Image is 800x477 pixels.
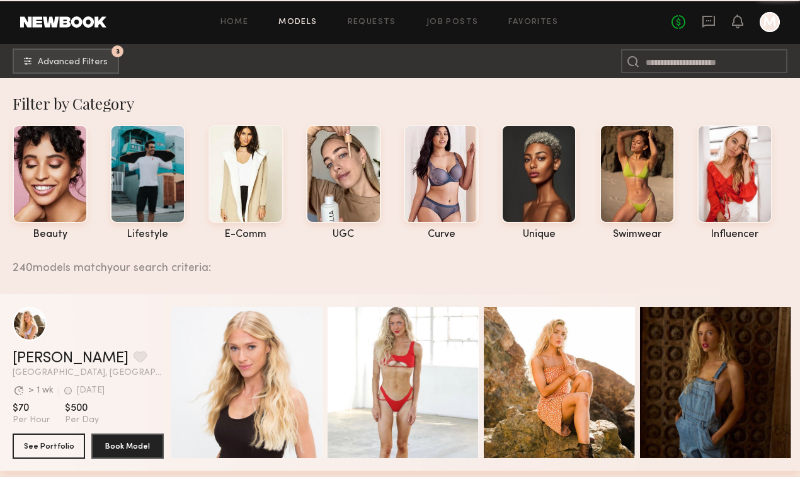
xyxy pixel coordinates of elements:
button: Book Model [91,434,164,459]
div: Filter by Category [13,93,800,113]
div: 240 models match your search criteria: [13,248,790,274]
a: Requests [348,18,396,26]
span: Advanced Filters [38,58,108,67]
a: Favorites [508,18,558,26]
a: M [760,12,780,32]
div: influencer [697,229,772,240]
span: 3 [116,49,120,54]
div: swimwear [600,229,675,240]
div: lifestyle [110,229,185,240]
div: UGC [306,229,381,240]
button: 3Advanced Filters [13,49,119,74]
div: e-comm [209,229,283,240]
div: curve [404,229,479,240]
a: Job Posts [426,18,479,26]
span: Per Hour [13,415,50,426]
div: > 1 wk [28,386,54,395]
a: [PERSON_NAME] [13,351,129,366]
button: See Portfolio [13,434,85,459]
a: Models [278,18,317,26]
span: [GEOGRAPHIC_DATA], [GEOGRAPHIC_DATA] [13,369,164,377]
span: Per Day [65,415,99,426]
a: Home [220,18,249,26]
div: beauty [13,229,88,240]
div: unique [501,229,576,240]
span: $70 [13,402,50,415]
span: $500 [65,402,99,415]
div: [DATE] [77,386,105,395]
